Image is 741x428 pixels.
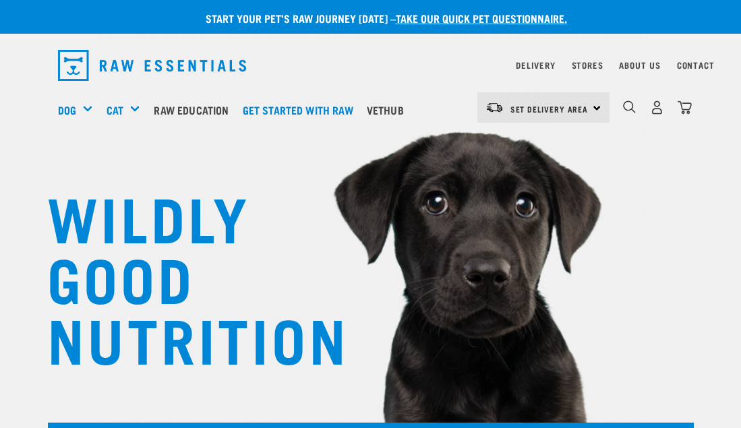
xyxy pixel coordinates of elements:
a: Delivery [516,63,555,67]
a: Vethub [363,83,414,137]
img: user.png [650,100,664,115]
img: van-moving.png [485,102,504,114]
a: Dog [58,102,76,118]
a: Stores [572,63,603,67]
nav: dropdown navigation [47,44,694,86]
a: Get started with Raw [239,83,363,137]
a: Raw Education [150,83,239,137]
a: Cat [107,102,123,118]
a: Contact [677,63,715,67]
img: Raw Essentials Logo [58,50,247,81]
img: home-icon@2x.png [678,100,692,115]
a: take our quick pet questionnaire. [396,15,567,21]
span: Set Delivery Area [510,106,589,111]
h1: WILDLY GOOD NUTRITION [47,185,317,367]
a: About Us [619,63,660,67]
img: home-icon-1@2x.png [623,100,636,113]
